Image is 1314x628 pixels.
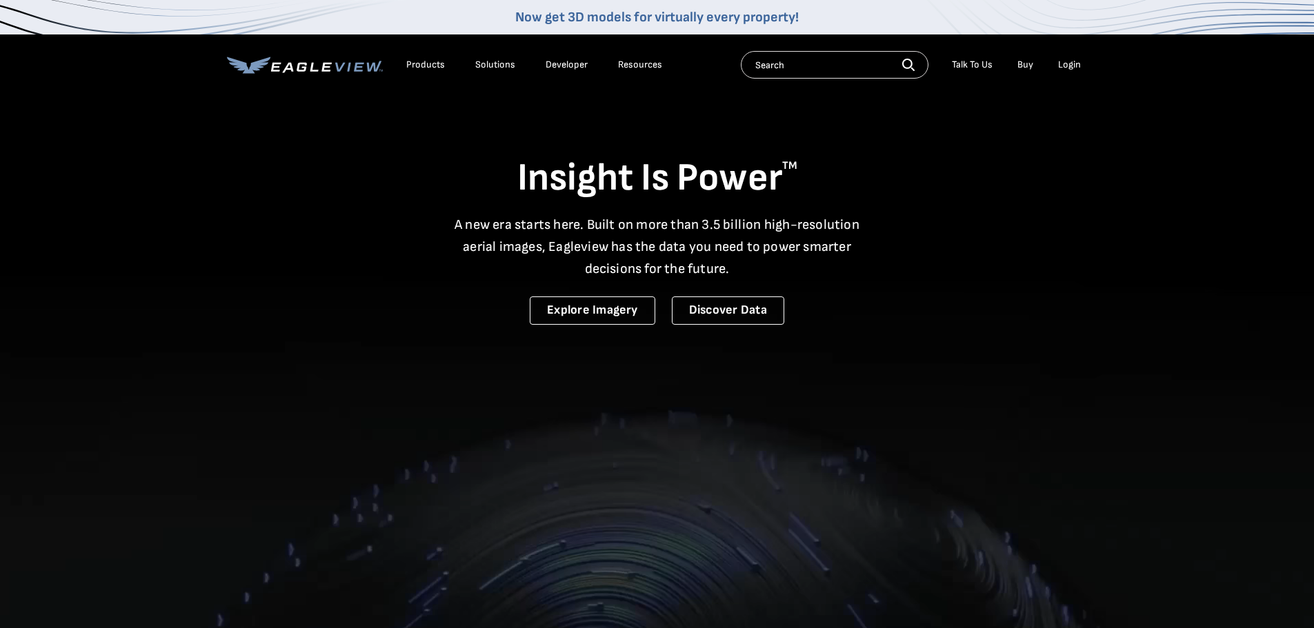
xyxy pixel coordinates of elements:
input: Search [741,51,928,79]
a: Buy [1017,59,1033,71]
div: Talk To Us [952,59,993,71]
a: Discover Data [672,296,784,325]
sup: TM [782,159,797,172]
div: Products [406,59,445,71]
h1: Insight Is Power [227,154,1088,203]
div: Login [1058,59,1081,71]
div: Resources [618,59,662,71]
p: A new era starts here. Built on more than 3.5 billion high-resolution aerial images, Eagleview ha... [446,214,868,280]
a: Now get 3D models for virtually every property! [515,9,799,26]
a: Developer [546,59,588,71]
a: Explore Imagery [530,296,655,325]
div: Solutions [475,59,515,71]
